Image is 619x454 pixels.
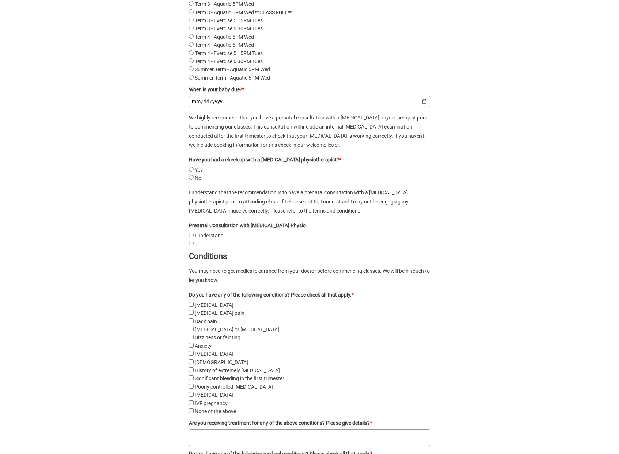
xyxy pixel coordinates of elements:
label: History of extremely [MEDICAL_DATA] [195,367,280,373]
label: When is your baby due? [189,85,430,94]
label: Term 4 - Exercise 5:15PM Tues [195,50,263,56]
label: Anxiety [195,343,212,349]
label: Back pain [195,318,217,324]
title: Conditions [189,252,430,261]
p: You may need to get medical clearance from your doctor before commencing classes. We will be in t... [189,267,430,285]
label: [MEDICAL_DATA] [195,351,233,357]
label: No [195,175,201,181]
label: Poorly controlled [MEDICAL_DATA] [195,384,273,390]
p: I understand that the recommendation is to have a prenatal consultation with a [MEDICAL_DATA] phy... [189,188,430,216]
label: Term 4 - Aquatic 6PM Wed [195,42,254,48]
label: Term 3 - Exercise 5:15PM Tues [195,18,263,23]
label: [MEDICAL_DATA] pain [195,310,244,316]
legend: Prenatal Consultation with [MEDICAL_DATA] Physio [189,221,306,229]
label: Yes [195,167,203,173]
label: Term 3 - Exercise 6:30PM Tues [195,26,263,31]
label: Term 4 - Aquatic 5PM Wed [195,34,254,40]
label: Are you receiving treatment for any of the above conditions? Please give details? [189,419,430,427]
label: None of the above [195,408,236,414]
label: [MEDICAL_DATA] or [MEDICAL_DATA] [195,327,279,332]
label: Significant bleeding in the first trimester [195,375,284,381]
legend: Have you had a check up with a [MEDICAL_DATA] physiotherapist? [189,156,341,164]
label: Summer Term - Aquatic 5PM Wed [195,66,270,72]
legend: Do you have any of the following conditions? Please check all that apply. [189,291,430,299]
p: We highly recommend that you have a prenatal consultation with a [MEDICAL_DATA] physiotherapist p... [189,113,430,150]
label: I understand [195,233,224,239]
label: IVF pregnancy [195,400,228,406]
label: Term 3 - Aquatic 5PM Wed [195,1,254,7]
label: Term 3 - Aquatic 6PM Wed **CLASS FULL** [195,9,292,15]
label: Summer Term - Aquatic 6PM Wed [195,75,270,81]
label: Dizziness or fainting [195,335,240,340]
label: Term 4 - Exercise 6:30PM Tues [195,58,263,64]
label: [MEDICAL_DATA] [195,302,233,308]
label: [DEMOGRAPHIC_DATA] [195,359,248,365]
label: [MEDICAL_DATA] [195,392,233,398]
